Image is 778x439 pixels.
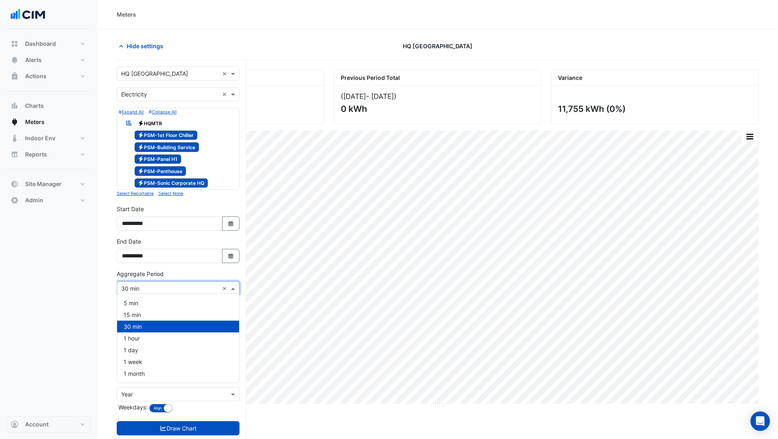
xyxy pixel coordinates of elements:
span: Site Manager [25,180,62,188]
button: Admin [6,192,91,208]
span: Alerts [25,56,42,64]
fa-icon: Electricity [138,132,144,138]
button: Collapse All [149,108,177,116]
div: Variance [551,70,758,86]
button: Hide settings [117,39,169,53]
app-icon: Indoor Env [11,134,19,142]
fa-icon: Electricity [138,144,144,150]
button: More Options [742,131,758,141]
span: Hide settings [127,42,163,50]
button: Select Reportable [117,190,154,197]
small: Collapse All [149,109,177,115]
fa-icon: Reportable [126,119,133,126]
button: Actions [6,68,91,84]
fa-icon: Select Date [227,253,235,259]
label: Weekdays: [117,403,147,411]
small: Select None [158,191,183,196]
div: 0 kWh [341,104,533,114]
small: Expand All [119,109,144,115]
button: Site Manager [6,176,91,192]
span: Charts [25,102,44,110]
div: Meters [117,10,136,19]
span: HQ [GEOGRAPHIC_DATA] [403,42,472,50]
button: Draw Chart [117,421,239,435]
button: Alerts [6,52,91,68]
span: Meters [25,118,45,126]
span: Actions [25,72,47,80]
button: Charts [6,98,91,114]
span: PSM-Building Service [135,142,199,152]
span: 1 month [124,370,145,377]
div: ([DATE] ) [341,92,534,101]
button: Expand All [119,108,144,116]
button: Select None [158,190,183,197]
span: Indoor Env [25,134,56,142]
span: PSM-Sonic Corporate HQ [135,178,208,188]
app-icon: Dashboard [11,40,19,48]
span: PSM-Panel H1 [135,154,182,164]
app-icon: Alerts [11,56,19,64]
span: Reports [25,150,47,158]
fa-icon: Select Date [227,220,235,227]
button: Meters [6,114,91,130]
span: Dashboard [25,40,56,48]
span: 1 hour [124,335,140,342]
span: HQMTR [135,118,166,128]
app-icon: Meters [11,118,19,126]
span: - [DATE] [366,92,394,101]
span: 1 day [124,347,138,353]
button: Reports [6,146,91,163]
img: Company Logo [10,6,46,23]
span: 1 week [124,358,142,365]
label: End Date [117,237,141,246]
fa-icon: Electricity [138,180,144,186]
span: 30 min [124,323,142,330]
div: Options List [117,294,239,383]
button: Dashboard [6,36,91,52]
div: Previous Period Total [334,70,541,86]
span: PSM-1st Floor Chiller [135,131,198,140]
fa-icon: Electricity [138,156,144,162]
button: Indoor Env [6,130,91,146]
fa-icon: Electricity [138,120,144,126]
span: Admin [25,196,43,204]
div: 11,755 kWh (0%) [558,104,750,114]
app-icon: Site Manager [11,180,19,188]
app-icon: Admin [11,196,19,204]
label: Aggregate Period [117,270,164,278]
fa-icon: Electricity [138,168,144,174]
span: Clear [222,90,229,99]
small: Select Reportable [117,191,154,196]
span: Clear [222,69,229,78]
span: Clear [222,284,229,293]
button: Account [6,416,91,433]
span: PSM-Penthouse [135,166,186,176]
span: 5 min [124,300,138,306]
app-icon: Charts [11,102,19,110]
div: Open Intercom Messenger [750,411,770,431]
app-icon: Reports [11,150,19,158]
span: Account [25,420,49,428]
label: Start Date [117,205,144,213]
span: 15 min [124,311,141,318]
app-icon: Actions [11,72,19,80]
